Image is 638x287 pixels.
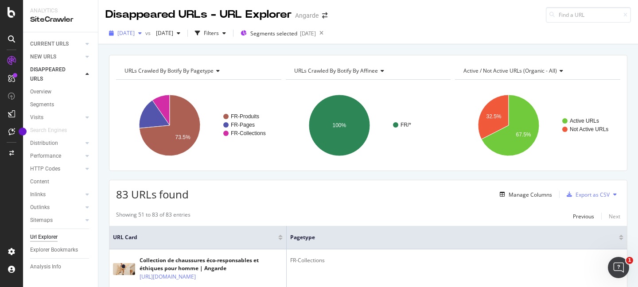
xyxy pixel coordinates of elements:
[30,177,49,186] div: Content
[30,100,54,109] div: Segments
[30,262,61,271] div: Analysis Info
[30,177,92,186] a: Content
[175,134,191,140] text: 73.5%
[509,191,552,198] div: Manage Columns
[573,213,594,220] div: Previous
[30,216,53,225] div: Sitemaps
[30,126,67,135] div: Search Engines
[30,52,56,62] div: NEW URLS
[237,26,316,40] button: Segments selected[DATE]
[30,190,83,199] a: Inlinks
[30,262,92,271] a: Analysis Info
[608,257,629,278] iframe: Intercom live chat
[30,100,92,109] a: Segments
[140,256,283,272] div: Collection de chaussures éco-responsables et éthiques pour homme | Angarde
[30,65,83,84] a: DISAPPEARED URLS
[609,211,620,221] button: Next
[462,64,612,78] h4: Active / Not Active URLs
[30,7,91,15] div: Analytics
[191,26,230,40] button: Filters
[570,118,599,124] text: Active URLs
[231,130,266,136] text: FR-Collections
[145,29,152,37] span: vs
[30,233,92,242] a: Url Explorer
[140,272,196,281] a: [URL][DOMAIN_NAME]
[30,139,83,148] a: Distribution
[30,39,69,49] div: CURRENT URLS
[332,122,346,128] text: 100%
[516,132,531,138] text: 67.5%
[322,12,327,19] div: arrow-right-arrow-left
[105,26,145,40] button: [DATE]
[116,87,279,164] svg: A chart.
[123,64,273,78] h4: URLs Crawled By Botify By pagetype
[152,26,184,40] button: [DATE]
[30,245,78,255] div: Explorer Bookmarks
[463,67,557,74] span: Active / Not Active URLs (organic - all)
[546,7,631,23] input: Find a URL
[30,126,76,135] a: Search Engines
[30,113,43,122] div: Visits
[295,11,319,20] div: Angarde
[116,187,189,202] span: 83 URLs found
[30,139,58,148] div: Distribution
[30,203,83,212] a: Outlinks
[204,29,219,37] div: Filters
[455,87,618,164] svg: A chart.
[30,245,92,255] a: Explorer Bookmarks
[573,211,594,221] button: Previous
[570,126,608,132] text: Not Active URLs
[30,151,61,161] div: Performance
[563,187,610,202] button: Export as CSV
[19,128,27,136] div: Tooltip anchor
[231,113,259,120] text: FR-Produits
[576,191,610,198] div: Export as CSV
[290,233,606,241] span: pagetype
[117,29,135,37] span: 2025 Jul. 6th
[30,203,50,212] div: Outlinks
[30,87,51,97] div: Overview
[290,256,623,264] div: FR-Collections
[30,52,83,62] a: NEW URLS
[30,65,75,84] div: DISAPPEARED URLS
[113,263,135,275] img: main image
[30,216,83,225] a: Sitemaps
[116,211,191,221] div: Showing 51 to 83 of 83 entries
[496,189,552,200] button: Manage Columns
[113,233,276,241] span: URL Card
[30,190,46,199] div: Inlinks
[286,87,449,164] svg: A chart.
[609,213,620,220] div: Next
[292,64,443,78] h4: URLs Crawled By Botify By affinee
[486,113,502,120] text: 32.5%
[300,30,316,37] div: [DATE]
[30,39,83,49] a: CURRENT URLS
[30,87,92,97] a: Overview
[30,151,83,161] a: Performance
[30,164,83,174] a: HTTP Codes
[124,67,214,74] span: URLs Crawled By Botify By pagetype
[30,233,58,242] div: Url Explorer
[152,29,173,37] span: 2024 Dec. 15th
[30,15,91,25] div: SiteCrawler
[105,7,292,22] div: Disappeared URLs - URL Explorer
[294,67,378,74] span: URLs Crawled By Botify By affinee
[231,122,255,128] text: FR-Pages
[30,164,60,174] div: HTTP Codes
[626,257,633,264] span: 1
[30,113,83,122] a: Visits
[250,30,297,37] span: Segments selected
